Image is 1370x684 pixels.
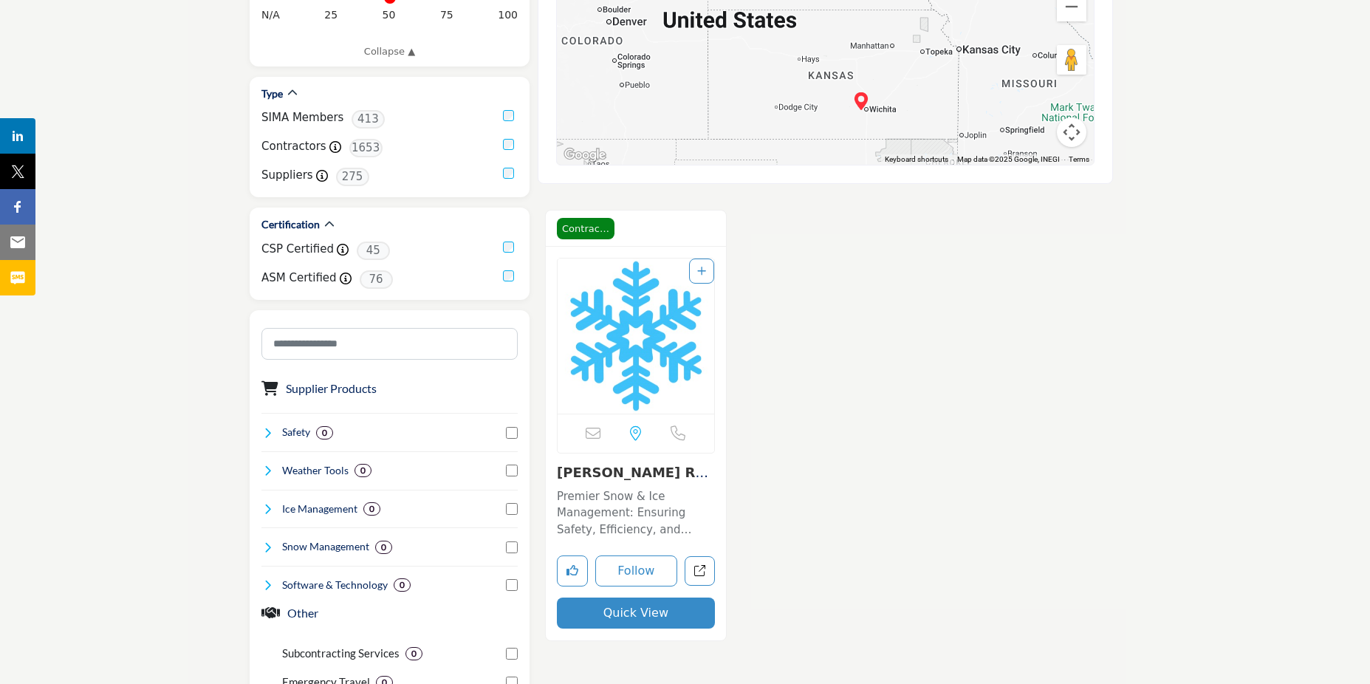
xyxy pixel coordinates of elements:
b: 0 [369,504,374,514]
input: Select Software & Technology checkbox [506,579,518,591]
span: 75 [440,7,453,23]
h3: Wiesen Roofing and Exteriors [557,465,715,481]
span: Contractor [557,218,614,240]
input: Suppliers checkbox [503,168,514,179]
div: 0 Results For Weather Tools [355,464,371,477]
label: SIMA Members [261,109,343,126]
b: 0 [411,649,417,659]
input: Select Weather Tools checkbox [506,465,518,476]
div: 0 Results For Safety [316,426,333,440]
span: 76 [360,270,393,289]
div: 0 Results For Subcontracting Services [405,647,422,660]
a: Terms (opens in new tab) [1069,155,1089,163]
div: 0 Results For Snow Management [375,541,392,554]
span: 275 [336,168,369,186]
div: 0 Results For Ice Management [363,502,380,516]
input: ASM Certified checkbox [503,270,514,281]
input: Select Snow Management checkbox [506,541,518,553]
button: Other [287,604,318,622]
img: Wiesen Roofing and Exteriors [558,259,714,414]
p: Premier Snow & Ice Management: Ensuring Safety, Efficiency, and Sustainability! Specializing in s... [557,488,715,538]
button: Keyboard shortcuts [885,154,948,165]
input: Search Category [261,328,518,360]
div: 0 Results For Software & Technology [394,578,411,592]
input: Contractors checkbox [503,139,514,150]
h4: Ice Management: Ice management involves the control, removal, and prevention of ice accumulation ... [282,502,357,516]
h2: Type [261,86,283,101]
button: Quick View [557,598,715,629]
span: 50 [383,7,396,23]
b: 0 [400,580,405,590]
button: Supplier Products [286,380,377,397]
input: Select Safety checkbox [506,427,518,439]
span: N/A [261,7,280,23]
input: CSP Certified checkbox [503,242,514,253]
h4: Weather Tools: Weather Tools refer to instruments, software, and technologies used to monitor, pr... [282,463,349,478]
button: Follow [595,555,677,586]
a: Open Listing in new tab [558,259,714,414]
h4: Safety: Safety refers to the measures, practices, and protocols implemented to protect individual... [282,425,310,440]
h4: Snow Management: Snow management involves the removal, relocation, and mitigation of snow accumul... [282,539,369,554]
input: Select Subcontracting Services checkbox [506,648,518,660]
button: Drag Pegman onto the map to open Street View [1057,45,1086,75]
a: Premier Snow & Ice Management: Ensuring Safety, Efficiency, and Sustainability! Specializing in s... [557,485,715,538]
span: 100 [498,7,518,23]
input: Select Ice Management checkbox [506,503,518,515]
b: 0 [360,465,366,476]
a: Open this area in Google Maps (opens a new window) [561,146,609,165]
b: 0 [322,428,327,438]
b: 0 [381,542,386,553]
input: SIMA Members checkbox [503,110,514,121]
h2: Certification [261,217,320,232]
span: 25 [324,7,338,23]
img: Google [561,146,609,165]
span: 45 [357,242,390,260]
h4: Software & Technology: Software & Technology encompasses the development, implementation, and use... [282,578,388,592]
a: [PERSON_NAME] Roofing and E... [557,465,713,496]
button: Map camera controls [1057,117,1086,147]
p: Subcontracting Services: Subcontracting Services [282,645,400,662]
span: 1653 [349,139,383,157]
a: Collapse ▲ [261,44,518,59]
label: CSP Certified [261,241,334,258]
div: Wiesen Roofing and Exteriors (HQ) [852,92,870,110]
label: Suppliers [261,167,313,184]
label: ASM Certified [261,270,337,287]
label: Contractors [261,138,326,155]
span: 413 [352,110,385,129]
a: Add To List [697,265,706,277]
a: Open wiesen-roofing-and-exteriors in new tab [685,556,715,586]
span: Map data ©2025 Google, INEGI [957,155,1060,163]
